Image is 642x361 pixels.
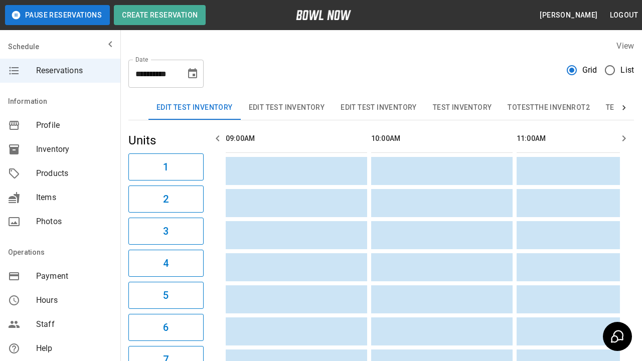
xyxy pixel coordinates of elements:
[582,64,597,76] span: Grid
[128,250,204,277] button: 4
[241,96,333,120] button: Edit Test Inventory
[36,192,112,204] span: Items
[36,167,112,179] span: Products
[36,119,112,131] span: Profile
[163,191,169,207] h6: 2
[163,159,169,175] h6: 1
[36,342,112,354] span: Help
[128,282,204,309] button: 5
[128,186,204,213] button: 2
[5,5,110,25] button: Pause Reservations
[606,6,642,25] button: Logout
[226,124,367,153] th: 09:00AM
[163,223,169,239] h6: 3
[36,216,112,228] span: Photos
[128,218,204,245] button: 3
[128,132,204,148] h5: Units
[333,96,425,120] button: Edit Test Inventory
[536,6,601,25] button: [PERSON_NAME]
[114,5,206,25] button: Create Reservation
[371,124,513,153] th: 10:00AM
[148,96,241,120] button: Edit Test Inventory
[163,319,169,335] h6: 6
[128,314,204,341] button: 6
[183,64,203,84] button: Choose date, selected date is Sep 5, 2025
[36,270,112,282] span: Payment
[128,153,204,180] button: 1
[500,96,598,120] button: TOTESTTHE INVENROT2
[296,10,351,20] img: logo
[616,41,634,51] label: View
[425,96,500,120] button: Test Inventory
[36,143,112,155] span: Inventory
[36,294,112,306] span: Hours
[163,287,169,303] h6: 5
[620,64,634,76] span: List
[148,96,614,120] div: inventory tabs
[163,255,169,271] h6: 4
[36,318,112,330] span: Staff
[36,65,112,77] span: Reservations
